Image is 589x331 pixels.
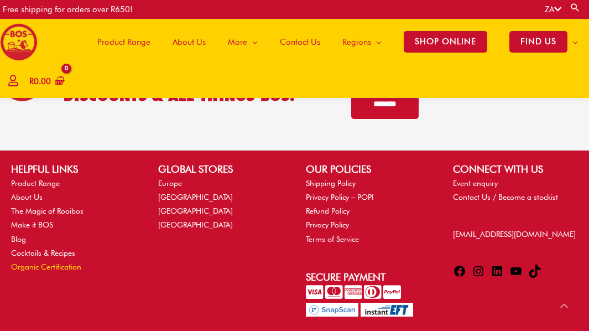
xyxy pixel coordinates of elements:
[158,179,182,188] a: Europe
[11,220,53,229] a: Make it BOS
[306,270,431,285] h2: Secure Payment
[306,179,356,188] a: Shipping Policy
[306,177,431,246] nav: OUR POLICIES
[306,206,350,215] a: Refund Policy
[158,177,283,232] nav: GLOBAL STORES
[453,230,576,239] a: [EMAIL_ADDRESS][DOMAIN_NAME]
[158,206,233,215] a: [GEOGRAPHIC_DATA]
[280,25,320,59] span: Contact Us
[306,235,359,244] a: Terms of Service
[97,25,150,59] span: Product Range
[393,19,498,65] a: SHOP ONLINE
[11,235,26,244] a: Blog
[453,162,578,177] h2: CONNECT WITH US
[361,303,413,317] img: Pay with InstantEFT
[228,25,247,59] span: More
[158,220,233,229] a: [GEOGRAPHIC_DATA]
[11,262,81,271] a: Organic Certification
[78,19,589,65] nav: Site Navigation
[509,31,567,53] span: FIND US
[217,19,269,65] a: More
[570,2,581,13] a: Search button
[86,19,161,65] a: Product Range
[306,162,431,177] h2: OUR POLICIES
[269,19,331,65] a: Contact Us
[453,193,558,201] a: Contact Us / Become a stockist
[306,303,358,317] img: Pay with SnapScan
[306,193,374,201] a: Privacy Policy – POPI
[158,193,233,201] a: [GEOGRAPHIC_DATA]
[158,162,283,177] h2: GLOBAL STORES
[11,177,136,274] nav: HELPFUL LINKS
[27,69,65,94] a: View Shopping Cart, empty
[11,162,136,177] h2: HELPFUL LINKS
[11,206,84,215] a: The Magic of Rooibos
[331,19,393,65] a: Regions
[545,4,561,14] a: ZA
[404,31,487,53] span: SHOP ONLINE
[11,249,75,257] a: Cocktails & Recipes
[11,193,43,201] a: About Us
[29,76,51,86] bdi: 0.00
[342,25,371,59] span: Regions
[306,220,349,229] a: Privacy Policy
[11,179,60,188] a: Product Range
[453,177,578,204] nav: CONNECT WITH US
[173,25,206,59] span: About Us
[29,76,34,86] span: R
[453,179,498,188] a: Event enquiry
[161,19,217,65] a: About Us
